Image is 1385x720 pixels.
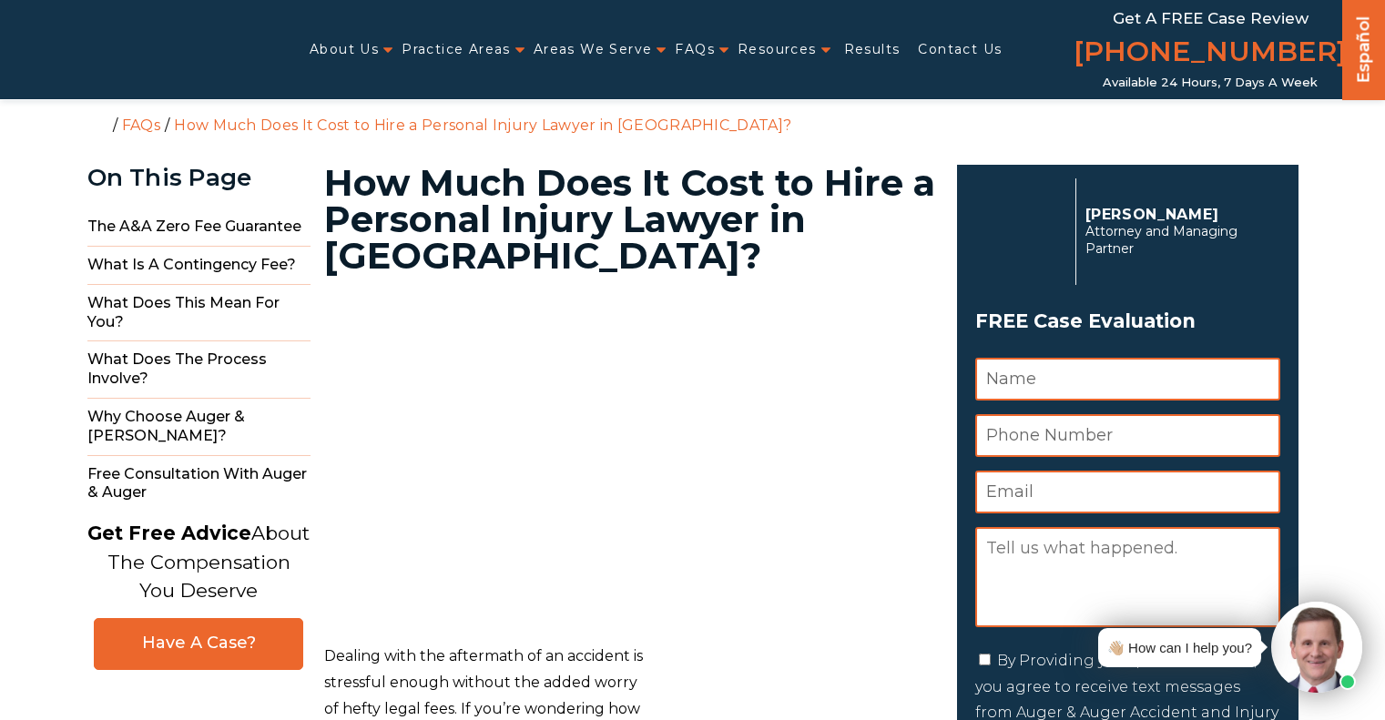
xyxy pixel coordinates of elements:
a: Have A Case? [94,618,303,670]
span: What Does the Process Involve? [87,341,311,399]
iframe: YouTube video player [324,298,935,616]
span: The A&A Zero Fee Guarantee [87,208,311,247]
span: Available 24 Hours, 7 Days a Week [1103,76,1318,90]
h1: How Much Does It Cost to Hire a Personal Injury Lawyer in [GEOGRAPHIC_DATA]? [324,165,935,274]
span: What Is a Contingency Fee? [87,247,311,285]
span: Free Consultation with Auger & Auger [87,456,311,512]
span: FREE Case Evaluation [975,304,1280,339]
input: Phone Number [975,414,1280,457]
a: Contact Us [918,31,1002,68]
span: Attorney and Managing Partner [1085,223,1270,258]
li: How Much Does It Cost to Hire a Personal Injury Lawyer in [GEOGRAPHIC_DATA]? [169,117,796,134]
a: About Us [310,31,379,68]
a: Practice Areas [402,31,511,68]
p: [PERSON_NAME] [1085,206,1270,223]
span: Why Choose Auger & [PERSON_NAME]? [87,399,311,456]
input: Email [975,471,1280,513]
img: Auger & Auger Accident and Injury Lawyers Logo [11,32,239,66]
img: Intaker widget Avatar [1271,602,1362,693]
a: Resources [738,31,817,68]
img: Herbert Auger [975,186,1066,277]
div: On This Page [87,165,311,191]
a: [PHONE_NUMBER] [1074,32,1347,76]
a: FAQs [675,31,715,68]
input: Name [975,358,1280,401]
span: Get a FREE Case Review [1113,9,1309,27]
div: 👋🏼 How can I help you? [1107,635,1252,660]
a: FAQs [122,117,160,134]
a: Home [92,116,108,132]
span: Have A Case? [113,633,284,654]
span: What Does This Mean for You? [87,285,311,342]
a: Results [844,31,901,68]
p: About The Compensation You Deserve [87,519,310,605]
a: Areas We Serve [534,31,653,68]
strong: Get Free Advice [87,522,251,544]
